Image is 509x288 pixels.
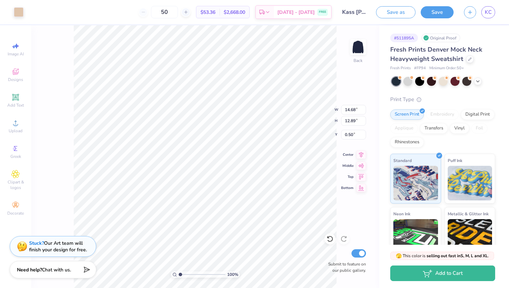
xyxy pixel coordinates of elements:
[29,240,44,246] strong: Stuck?
[42,267,71,273] span: Chat with us.
[426,109,459,120] div: Embroidery
[8,77,23,82] span: Designs
[414,65,426,71] span: # FP94
[450,123,469,134] div: Vinyl
[341,163,354,168] span: Middle
[7,102,24,108] span: Add Text
[351,40,365,54] img: Back
[341,152,354,157] span: Center
[393,157,412,164] span: Standard
[341,186,354,190] span: Bottom
[341,174,354,179] span: Top
[396,253,402,259] span: 🫣
[390,34,418,42] div: # 511895A
[29,240,87,253] div: Our Art team will finish your design for free.
[448,210,489,217] span: Metallic & Glitter Ink
[393,210,410,217] span: Neon Ink
[396,253,489,259] span: This color is .
[481,6,495,18] a: KC
[390,65,411,71] span: Fresh Prints
[324,261,366,273] label: Submit to feature on our public gallery.
[429,65,464,71] span: Minimum Order: 50 +
[448,166,492,200] img: Puff Ink
[3,179,28,190] span: Clipart & logos
[390,96,495,103] div: Print Type
[227,271,238,278] span: 100 %
[390,137,424,147] div: Rhinestones
[421,6,454,18] button: Save
[354,57,363,64] div: Back
[9,128,23,134] span: Upload
[376,6,416,18] button: Save as
[471,123,488,134] div: Foil
[277,9,315,16] span: [DATE] - [DATE]
[427,253,488,259] strong: selling out fast in S, M, L and XL
[8,51,24,57] span: Image AI
[390,123,418,134] div: Applique
[393,219,438,254] img: Neon Ink
[390,109,424,120] div: Screen Print
[10,154,21,159] span: Greek
[421,34,460,42] div: Original Proof
[448,219,492,254] img: Metallic & Glitter Ink
[393,166,438,200] img: Standard
[224,9,245,16] span: $2,668.00
[7,210,24,216] span: Decorate
[319,10,326,15] span: FREE
[337,5,371,19] input: Untitled Design
[448,157,462,164] span: Puff Ink
[17,267,42,273] strong: Need help?
[485,8,492,16] span: KC
[390,45,482,63] span: Fresh Prints Denver Mock Neck Heavyweight Sweatshirt
[200,9,215,16] span: $53.36
[420,123,448,134] div: Transfers
[461,109,494,120] div: Digital Print
[390,265,495,281] button: Add to Cart
[151,6,178,18] input: – –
